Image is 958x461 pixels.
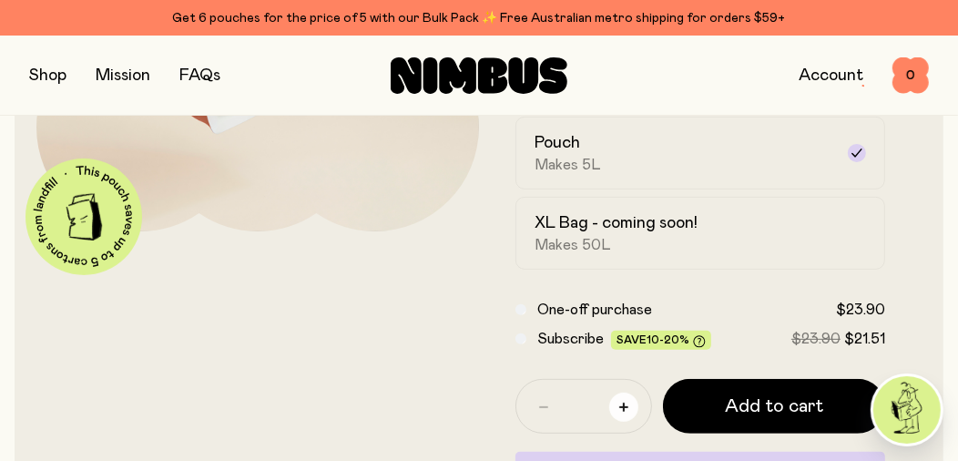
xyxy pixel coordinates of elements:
h2: Pouch [535,132,580,154]
button: Add to cart [663,379,885,434]
div: Get 6 pouches for the price of 5 with our Bulk Pack ✨ Free Australian metro shipping for orders $59+ [29,7,929,29]
span: Save [617,334,706,348]
a: Mission [96,67,150,84]
span: $21.51 [844,332,885,346]
a: FAQs [179,67,220,84]
span: Add to cart [725,394,823,419]
span: Makes 50L [535,236,611,254]
h2: XL Bag - coming soon! [535,212,698,234]
span: $23.90 [791,332,841,346]
button: 0 [892,57,929,94]
a: Account [799,67,863,84]
span: Subscribe [537,332,604,346]
img: agent [873,376,941,444]
span: $23.90 [836,302,885,317]
span: Makes 5L [535,156,601,174]
span: One-off purchase [537,302,652,317]
span: 10-20% [647,334,689,345]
